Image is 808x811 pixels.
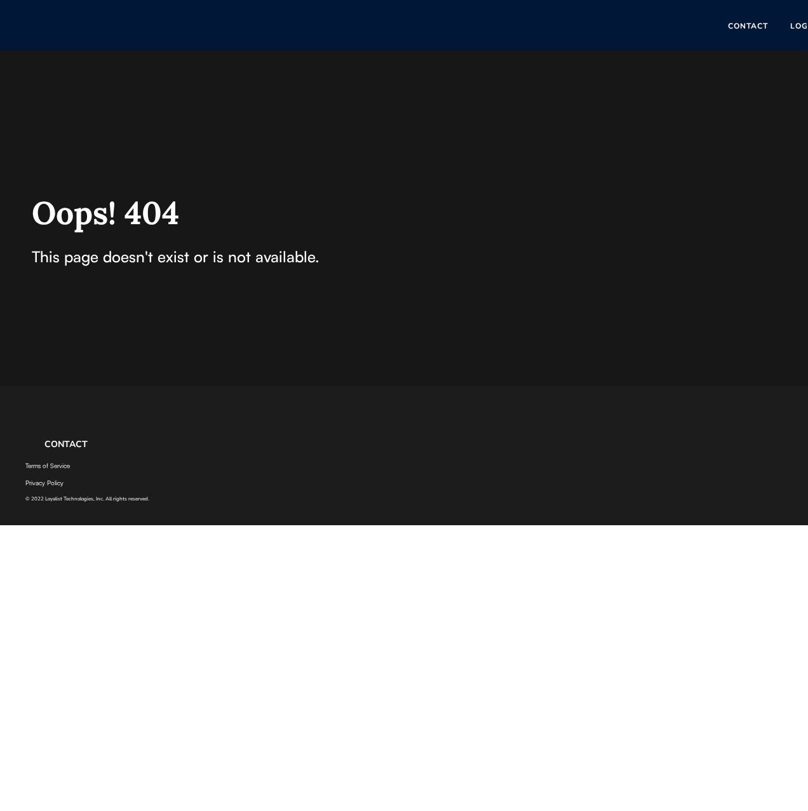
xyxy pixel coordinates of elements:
[32,192,337,234] div: Oops! 404
[25,479,64,486] a: Privacy Policy
[44,440,88,449] div: CONTACT
[25,497,149,502] div: © 2022 Loyalist Technologies, Inc. All rights reserved.
[25,437,37,452] img: yH5BAEAAAAALAAAAAABAAEAAAIBRAA7
[32,245,337,268] div: This page doesn't exist or is not available.
[25,412,83,427] img: yH5BAEAAAAALAAAAAABAAEAAAIBRAA7
[719,20,776,32] button: CONTACT
[25,462,70,469] a: Terms of Service
[22,6,148,46] img: yH5BAEAAAAALAAAAAABAAEAAAIBRAA7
